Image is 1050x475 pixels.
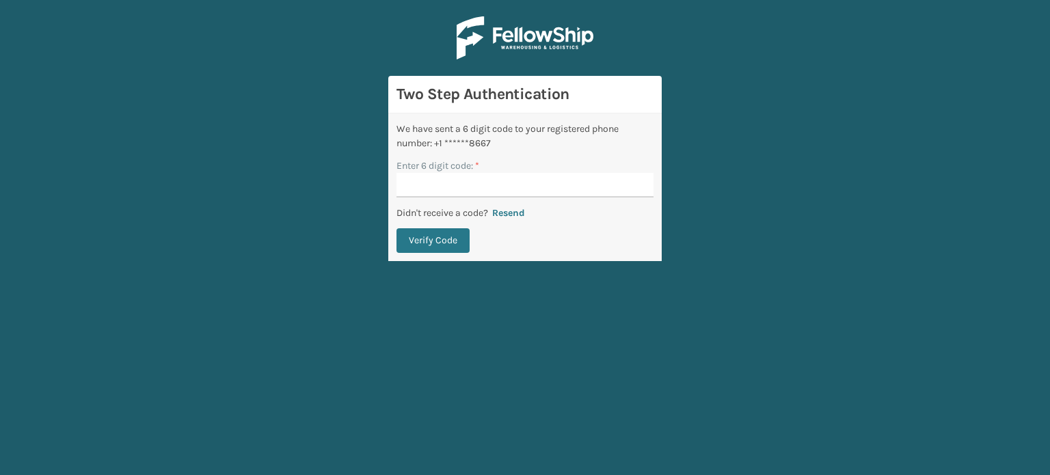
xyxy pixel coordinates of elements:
[396,228,470,253] button: Verify Code
[396,159,479,173] label: Enter 6 digit code:
[488,207,529,219] button: Resend
[457,16,593,59] img: Logo
[396,122,654,150] div: We have sent a 6 digit code to your registered phone number: +1 ******8667
[396,84,654,105] h3: Two Step Authentication
[396,206,488,220] p: Didn't receive a code?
